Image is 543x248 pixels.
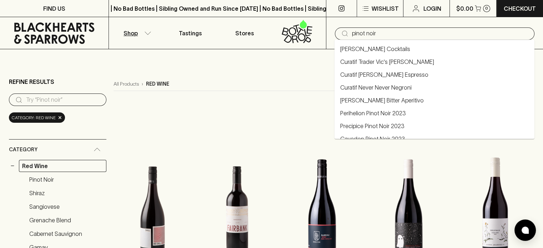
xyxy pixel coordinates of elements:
a: Curatif [PERSON_NAME] Espresso [340,70,428,79]
p: Wishlist [371,4,398,13]
a: [PERSON_NAME] Bitter Aperitivo [340,96,424,105]
a: Tastings [163,17,217,49]
input: Try “Pinot noir” [26,94,101,106]
p: $0.00 [456,4,473,13]
a: Curatif Trader Vic's [PERSON_NAME] [340,57,434,66]
a: Pinot Noir [26,173,106,186]
a: Curatif Never Never Negroni [340,83,412,92]
p: Login [423,4,441,13]
a: Cavedon Pinot Noir 2023 [340,135,405,143]
button: Shop [109,17,163,49]
input: Try "Pinot noir" [352,28,529,39]
p: red wine [146,80,169,88]
span: × [58,114,62,121]
p: 0 [485,6,488,10]
p: Tastings [179,29,202,37]
p: Stores [235,29,254,37]
a: All Products [114,80,139,88]
img: bubble-icon [522,227,529,234]
a: Sangiovese [26,201,106,213]
div: Category [9,140,106,160]
span: Category: red wine [12,114,56,121]
p: Refine Results [9,77,54,86]
span: Category [9,145,37,154]
a: Shiraz [26,187,106,199]
a: Perihelion Pinot Noir 2023 [340,109,406,117]
a: Cabernet Sauvignon [26,228,106,240]
a: Red Wine [19,160,106,172]
a: [PERSON_NAME] Cocktails [340,45,410,53]
button: − [9,162,16,169]
a: Stores [217,17,272,49]
p: › [142,80,143,88]
a: Grenache Blend [26,214,106,226]
p: FIND US [43,4,65,13]
p: Checkout [504,4,536,13]
a: Precipice Pinot Noir 2023 [340,122,404,130]
p: Shop [124,29,138,37]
